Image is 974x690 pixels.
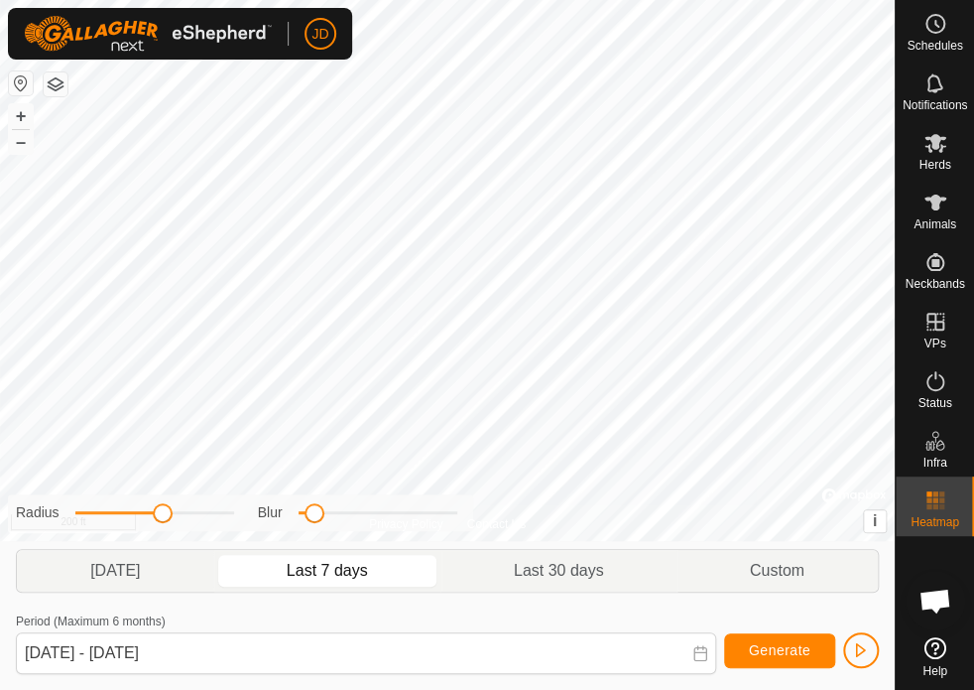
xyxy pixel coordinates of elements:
span: [DATE] [90,559,140,583]
span: Help [922,665,947,677]
button: i [864,510,886,532]
span: Heatmap [911,516,959,528]
span: Schedules [907,40,962,52]
a: Help [896,629,974,685]
span: Notifications [903,99,967,111]
a: Contact Us [467,515,526,533]
button: Generate [724,633,835,668]
span: Custom [750,559,804,583]
button: + [9,104,33,128]
div: Open chat [906,571,965,630]
span: Generate [749,642,810,658]
label: Radius [16,502,60,523]
a: Privacy Policy [369,515,443,533]
label: Blur [258,502,283,523]
button: Map Layers [44,72,67,96]
span: Last 30 days [514,559,604,583]
span: i [873,512,877,529]
span: Herds [918,159,950,171]
label: Period (Maximum 6 months) [16,615,166,628]
span: Animals [913,218,956,230]
span: JD [311,24,328,45]
button: – [9,130,33,154]
span: Last 7 days [287,559,368,583]
button: Reset Map [9,71,33,95]
img: Gallagher Logo [24,16,272,52]
span: Neckbands [905,278,964,290]
span: Infra [922,457,946,469]
span: VPs [923,338,945,349]
span: Status [917,397,951,409]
